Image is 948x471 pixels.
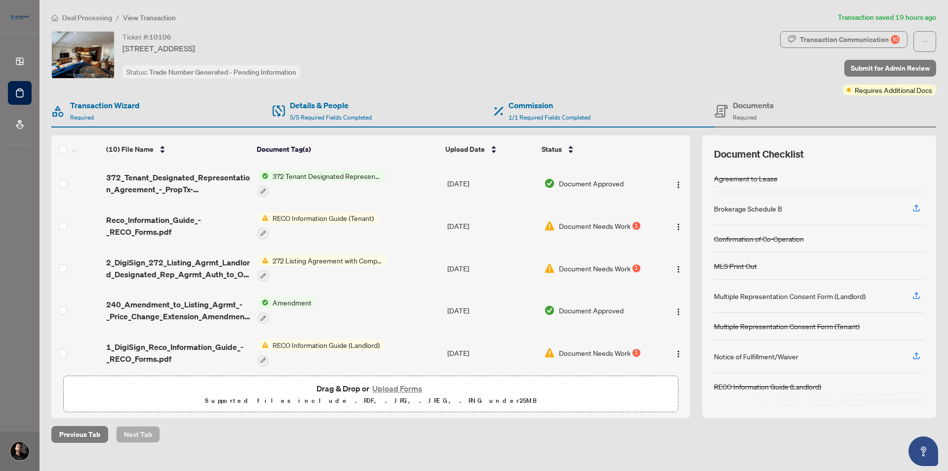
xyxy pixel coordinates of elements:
[258,213,378,239] button: Status IconRECO Information Guide (Tenant)
[70,114,94,121] span: Required
[122,43,195,54] span: [STREET_ADDRESS]
[544,305,555,316] img: Document Status
[838,12,936,23] article: Transaction saved 19 hours ago
[844,60,936,77] button: Submit for Admin Review
[733,114,756,121] span: Required
[544,178,555,189] img: Document Status
[559,263,631,274] span: Document Needs Work
[122,65,300,79] div: Status:
[443,163,540,205] td: [DATE]
[116,12,119,23] li: /
[116,426,160,443] button: Next Tab
[674,350,682,358] img: Logo
[780,31,908,48] button: Transaction Communication10
[59,427,100,442] span: Previous Tab
[671,218,686,234] button: Logo
[714,321,860,332] div: Multiple Representation Consent Form (Tenant)
[316,382,425,395] span: Drag & Drop or
[445,144,485,155] span: Upload Date
[538,135,654,163] th: Status
[921,38,928,45] span: ellipsis
[62,13,112,22] span: Deal Processing
[149,33,171,42] span: 10106
[269,340,384,350] span: RECO Information Guide (Landlord)
[106,299,250,322] span: 240_Amendment_to_Listing_Agrmt_-_Price_Change_Extension_Amendment__A__-_PropTx-[PERSON_NAME].pdf
[714,203,782,214] div: Brokerage Schedule B
[106,171,250,195] span: 372_Tenant_Designated_Representation_Agreement_-_PropTx-[PERSON_NAME].pdf
[559,305,624,316] span: Document Approved
[51,14,58,21] span: home
[258,171,269,181] img: Status Icon
[258,213,269,223] img: Status Icon
[674,265,682,273] img: Logo
[733,99,774,111] h4: Documents
[64,376,678,413] span: Drag & Drop orUpload FormsSupported files include .PDF, .JPG, .JPEG, .PNG under25MB
[269,171,386,181] span: 372 Tenant Designated Representation Agreement with Company Schedule A
[258,171,386,197] button: Status Icon372 Tenant Designated Representation Agreement with Company Schedule A
[258,297,269,308] img: Status Icon
[674,308,682,316] img: Logo
[253,135,441,163] th: Document Tag(s)
[10,442,29,461] img: Profile Icon
[269,297,316,308] span: Amendment
[51,426,108,443] button: Previous Tab
[714,233,804,244] div: Confirmation of Co-Operation
[544,347,555,358] img: Document Status
[443,332,540,374] td: [DATE]
[855,85,932,95] span: Requires Additional Docs
[269,255,386,266] span: 272 Listing Agreement with Company Schedule A
[714,147,804,161] span: Document Checklist
[714,291,866,301] div: Multiple Representation Consent Form (Landlord)
[122,31,171,43] div: Ticket #:
[443,247,540,290] td: [DATE]
[106,214,250,238] span: Reco_Information_Guide_-_RECO_Forms.pdf
[258,340,269,350] img: Status Icon
[258,340,384,366] button: Status IconRECO Information Guide (Landlord)
[800,32,900,47] div: Transaction Communication
[674,181,682,189] img: Logo
[851,60,930,76] span: Submit for Admin Review
[269,213,378,223] span: RECO Information Guide (Tenant)
[106,341,250,365] span: 1_DigiSign_Reco_Information_Guide_-_RECO_Forms.pdf
[544,263,555,274] img: Document Status
[52,32,114,78] img: IMG-C12398323_1.jpg
[559,178,624,189] span: Document Approved
[671,302,686,318] button: Logo
[559,220,631,231] span: Document Needs Work
[106,257,250,280] span: 2_DigiSign_272_Listing_Agrmt_Landlord_Designated_Rep_Agrmt_Auth_to_Offer_for_Lease_-_PropTx-[PERS...
[671,175,686,191] button: Logo
[258,255,269,266] img: Status Icon
[509,99,591,111] h4: Commission
[290,114,372,121] span: 5/5 Required Fields Completed
[671,345,686,361] button: Logo
[891,35,900,44] div: 10
[106,144,154,155] span: (10) File Name
[714,173,778,184] div: Agreement to Lease
[102,135,253,163] th: (10) File Name
[70,99,140,111] h4: Transaction Wizard
[509,114,591,121] span: 1/1 Required Fields Completed
[632,222,640,230] div: 1
[443,205,540,247] td: [DATE]
[290,99,372,111] h4: Details & People
[441,135,538,163] th: Upload Date
[8,12,32,22] img: logo
[674,223,682,231] img: Logo
[258,297,316,324] button: Status IconAmendment
[123,13,176,22] span: View Transaction
[714,260,757,271] div: MLS Print Out
[714,351,798,362] div: Notice of Fulfillment/Waiver
[632,264,640,272] div: 1
[258,255,386,282] button: Status Icon272 Listing Agreement with Company Schedule A
[149,68,296,77] span: Trade Number Generated - Pending Information
[544,220,555,231] img: Document Status
[443,289,540,332] td: [DATE]
[559,347,631,358] span: Document Needs Work
[908,436,938,466] button: Open asap
[70,395,672,407] p: Supported files include .PDF, .JPG, .JPEG, .PNG under 25 MB
[369,382,425,395] button: Upload Forms
[671,260,686,276] button: Logo
[632,349,640,357] div: 1
[542,144,562,155] span: Status
[714,381,821,392] div: RECO Information Guide (Landlord)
